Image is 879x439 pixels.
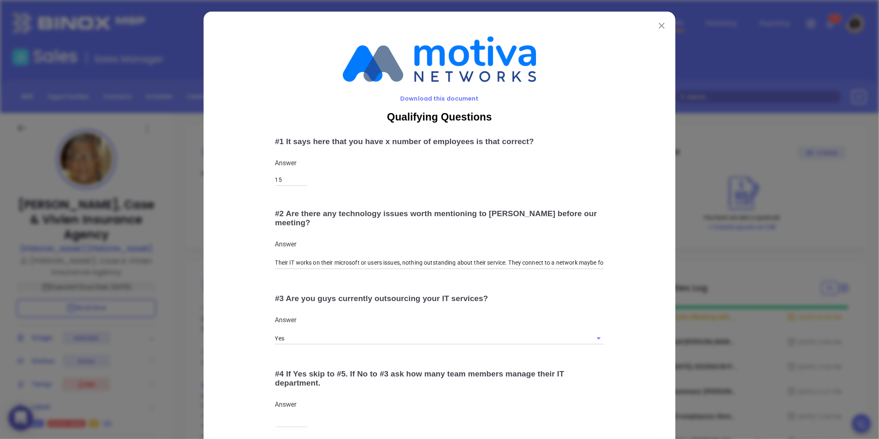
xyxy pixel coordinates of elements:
[275,137,534,146] span: # 1 It says here that you have x number of employees is that correct?
[275,400,604,409] p: Answer
[275,240,604,249] p: Answer
[659,23,665,29] img: close modal
[221,94,658,103] span: Download this document
[275,294,488,303] span: # 3 Are you guys currently outsourcing your IT services?
[275,316,604,325] p: Answer
[275,159,604,168] p: Answer
[275,369,564,387] span: # 4 If Yes skip to #5. If No to #3 ask how many team members manage their IT department.
[221,111,658,123] span: Qualifying Questions
[593,333,605,344] button: Open
[275,209,597,227] span: # 2 Are there any technology issues worth mentioning to [PERSON_NAME] before our meeting?
[275,257,604,269] input: Text Input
